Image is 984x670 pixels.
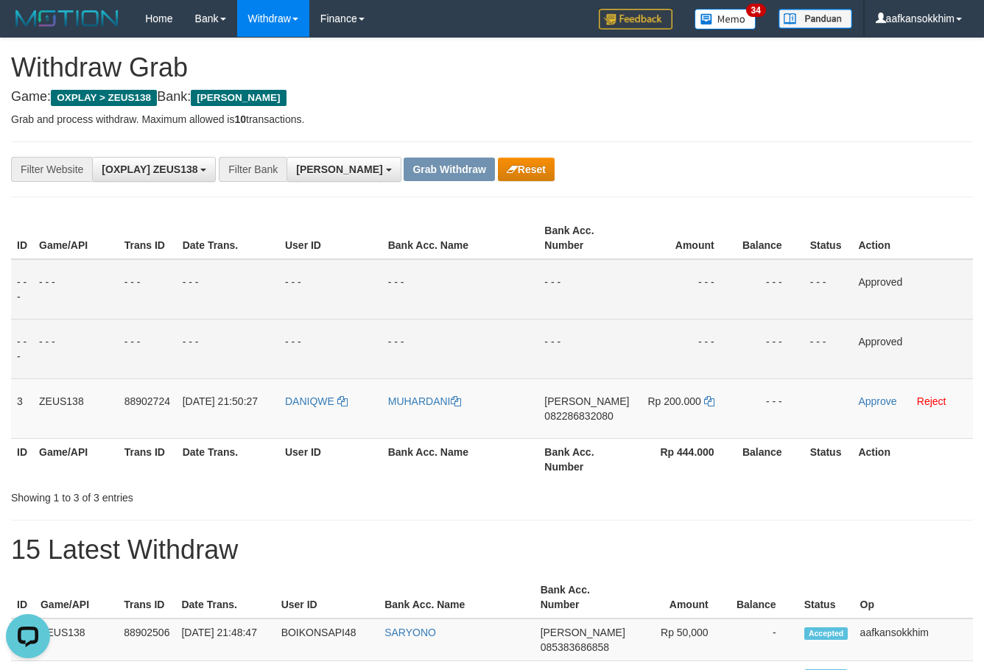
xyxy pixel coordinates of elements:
[119,259,177,320] td: - - -
[854,618,973,661] td: aafkansokkhim
[779,9,852,29] img: panduan.png
[219,157,287,182] div: Filter Bank
[35,618,118,661] td: ZEUS138
[275,576,379,618] th: User ID
[191,90,286,106] span: [PERSON_NAME]
[6,6,50,50] button: Open LiveChat chat widget
[33,319,119,378] td: - - -
[279,259,382,320] td: - - -
[737,319,804,378] td: - - -
[635,438,736,480] th: Rp 444.000
[92,157,216,182] button: [OXPLAY] ZEUS138
[279,438,382,480] th: User ID
[285,395,348,407] a: DANIQWE
[287,157,401,182] button: [PERSON_NAME]
[541,627,625,638] span: [PERSON_NAME]
[737,438,804,480] th: Balance
[11,157,92,182] div: Filter Website
[275,618,379,661] td: BOIKONSAPI48
[852,438,973,480] th: Action
[731,576,798,618] th: Balance
[631,576,731,618] th: Amount
[635,217,736,259] th: Amount
[737,378,804,438] td: - - -
[33,378,119,438] td: ZEUS138
[746,4,766,17] span: 34
[175,576,275,618] th: Date Trans.
[11,484,399,505] div: Showing 1 to 3 of 3 entries
[177,217,279,259] th: Date Trans.
[285,395,334,407] span: DANIQWE
[737,259,804,320] td: - - -
[177,259,279,320] td: - - -
[183,395,258,407] span: [DATE] 21:50:27
[647,395,700,407] span: Rp 200.000
[858,395,896,407] a: Approve
[599,9,672,29] img: Feedback.jpg
[798,576,854,618] th: Status
[382,217,539,259] th: Bank Acc. Name
[379,576,535,618] th: Bank Acc. Name
[296,163,382,175] span: [PERSON_NAME]
[11,319,33,378] td: - - -
[854,576,973,618] th: Op
[11,438,33,480] th: ID
[631,618,731,661] td: Rp 50,000
[695,9,756,29] img: Button%20Memo.svg
[119,319,177,378] td: - - -
[538,319,635,378] td: - - -
[175,618,275,661] td: [DATE] 21:48:47
[11,90,973,105] h4: Game: Bank:
[119,438,177,480] th: Trans ID
[119,217,177,259] th: Trans ID
[384,627,436,638] a: SARYONO
[11,7,123,29] img: MOTION_logo.png
[852,259,973,320] td: Approved
[102,163,197,175] span: [OXPLAY] ZEUS138
[804,627,848,640] span: Accepted
[11,217,33,259] th: ID
[535,576,631,618] th: Bank Acc. Number
[635,319,736,378] td: - - -
[51,90,157,106] span: OXPLAY > ZEUS138
[388,395,461,407] a: MUHARDANI
[33,259,119,320] td: - - -
[498,158,555,181] button: Reset
[33,217,119,259] th: Game/API
[917,395,946,407] a: Reject
[279,217,382,259] th: User ID
[33,438,119,480] th: Game/API
[737,217,804,259] th: Balance
[804,319,853,378] td: - - -
[404,158,494,181] button: Grab Withdraw
[544,410,613,422] span: Copy 082286832080 to clipboard
[538,259,635,320] td: - - -
[11,576,35,618] th: ID
[541,641,609,653] span: Copy 085383686858 to clipboard
[382,259,539,320] td: - - -
[804,438,853,480] th: Status
[804,217,853,259] th: Status
[852,319,973,378] td: Approved
[11,535,973,565] h1: 15 Latest Withdraw
[35,576,118,618] th: Game/API
[538,217,635,259] th: Bank Acc. Number
[538,438,635,480] th: Bank Acc. Number
[382,319,539,378] td: - - -
[635,259,736,320] td: - - -
[118,618,175,661] td: 88902506
[177,438,279,480] th: Date Trans.
[177,319,279,378] td: - - -
[731,618,798,661] td: -
[124,395,170,407] span: 88902724
[704,395,714,407] a: Copy 200000 to clipboard
[11,112,973,127] p: Grab and process withdraw. Maximum allowed is transactions.
[382,438,539,480] th: Bank Acc. Name
[118,576,175,618] th: Trans ID
[852,217,973,259] th: Action
[234,113,246,125] strong: 10
[804,259,853,320] td: - - -
[11,378,33,438] td: 3
[544,395,629,407] span: [PERSON_NAME]
[11,53,973,82] h1: Withdraw Grab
